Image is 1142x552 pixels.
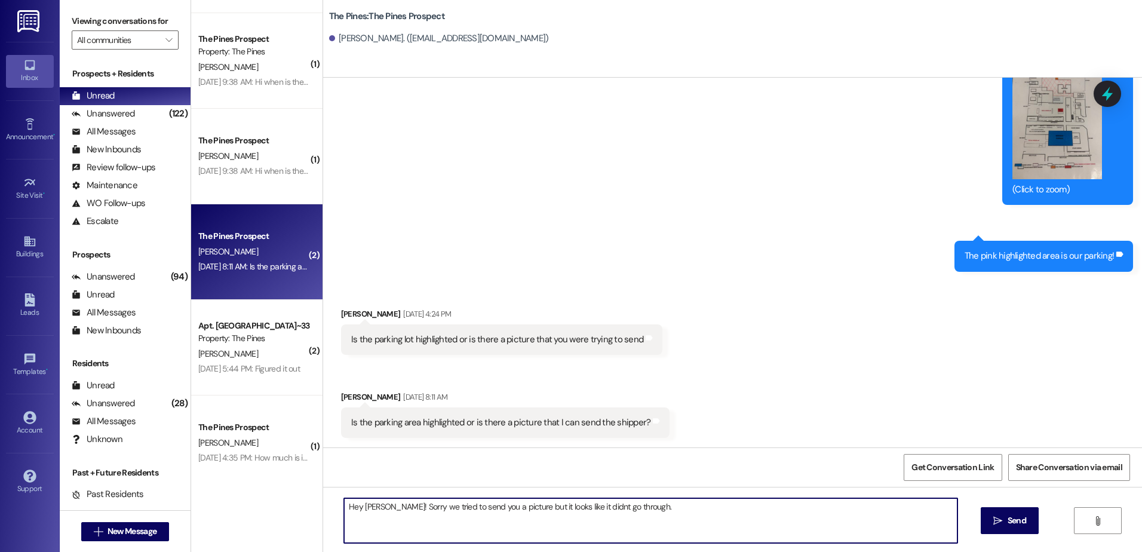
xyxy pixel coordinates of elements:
span: [PERSON_NAME] [198,246,258,257]
button: Share Conversation via email [1008,454,1130,481]
div: New Inbounds [72,143,141,156]
div: The Pines Prospect [198,230,309,243]
div: [PERSON_NAME] [341,391,670,407]
div: Maintenance [72,179,137,192]
div: WO Follow-ups [72,197,145,210]
div: All Messages [72,125,136,138]
div: Prospects [60,249,191,261]
button: New Message [81,522,170,541]
input: All communities [77,30,159,50]
a: Leads [6,290,54,322]
div: All Messages [72,415,136,428]
a: Templates • [6,349,54,381]
i:  [993,516,1002,526]
div: Unread [72,90,115,102]
div: (94) [168,268,191,286]
div: (122) [166,105,191,123]
span: [PERSON_NAME] [198,151,258,161]
div: Unanswered [72,271,135,283]
span: [PERSON_NAME] [198,348,258,359]
b: The Pines: The Pines Prospect [329,10,445,23]
div: Past Residents [72,488,144,501]
div: The Pines Prospect [198,33,309,45]
img: ResiDesk Logo [17,10,42,32]
div: (28) [168,394,191,413]
div: All Messages [72,306,136,319]
div: [DATE] 5:44 PM: Figured it out [198,363,300,374]
i:  [94,527,103,536]
a: Inbox [6,55,54,87]
div: Apt. [GEOGRAPHIC_DATA]~33~B, 1 The Pines (Men's) South [198,320,309,332]
span: Get Conversation Link [911,461,994,474]
div: [DATE] 9:38 AM: Hi when is the earliest i could move in? [198,165,388,176]
span: New Message [108,525,156,538]
div: The Pines Prospect [198,421,309,434]
div: Unread [72,289,115,301]
span: [PERSON_NAME] [198,62,258,72]
div: Unanswered [72,397,135,410]
div: Is the parking area highlighted or is there a picture that I can send the shipper? [351,416,651,429]
a: Account [6,407,54,440]
button: Get Conversation Link [904,454,1002,481]
span: • [53,131,55,139]
div: [DATE] 4:24 PM [400,308,451,320]
div: Property: The Pines [198,45,309,58]
div: Unknown [72,433,122,446]
span: [PERSON_NAME] [198,437,258,448]
div: [PERSON_NAME]. ([EMAIL_ADDRESS][DOMAIN_NAME]) [329,32,549,45]
div: Property: The Pines [198,332,309,345]
div: Escalate [72,215,118,228]
button: Send [981,507,1039,534]
div: Past + Future Residents [60,467,191,479]
div: (Click to zoom) [1012,183,1102,196]
div: [DATE] 4:35 PM: How much is it? [198,452,309,463]
a: Site Visit • [6,173,54,205]
div: Is the parking lot highlighted or is there a picture that you were trying to send [351,333,643,346]
a: Support [6,466,54,498]
textarea: Hey [PERSON_NAME]! Sorry we tried to send you a picture but it looks like it didnt go through. [344,498,957,543]
i:  [165,35,172,45]
div: The pink highlighted area is our parking! [965,250,1114,262]
div: New Inbounds [72,324,141,337]
div: The Pines Prospect [198,134,309,147]
span: Send [1008,514,1026,527]
div: Unread [72,379,115,392]
div: [DATE] 9:38 AM: Hi when is the earliest i could move in? [198,76,388,87]
div: Residents [60,357,191,370]
button: Zoom image [1012,60,1102,180]
div: Prospects + Residents [60,68,191,80]
div: [PERSON_NAME] [341,308,662,324]
div: [DATE] 8:11 AM [400,391,447,403]
div: Review follow-ups [72,161,155,174]
span: Share Conversation via email [1016,461,1122,474]
div: Unanswered [72,108,135,120]
a: Buildings [6,231,54,263]
div: [DATE] 8:11 AM: Is the parking area highlighted or is there a picture that I can send the shipper? [198,261,521,272]
span: • [46,366,48,374]
label: Viewing conversations for [72,12,179,30]
span: • [43,189,45,198]
i:  [1093,516,1102,526]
